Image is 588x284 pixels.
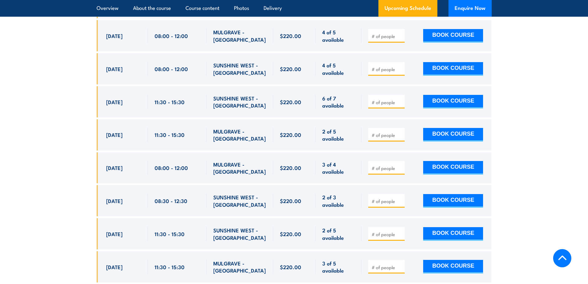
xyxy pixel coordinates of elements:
[372,264,402,270] input: # of people
[423,62,483,76] button: BOOK COURSE
[155,32,188,39] span: 08:00 - 12:00
[280,197,301,204] span: $220.00
[322,95,355,109] span: 6 of 7 available
[322,260,355,274] span: 3 of 5 available
[280,164,301,171] span: $220.00
[213,260,266,274] span: MULGRAVE - [GEOGRAPHIC_DATA]
[423,29,483,43] button: BOOK COURSE
[322,227,355,241] span: 2 of 5 available
[155,230,185,237] span: 11:30 - 15:30
[106,263,123,270] span: [DATE]
[213,161,266,175] span: MULGRAVE - [GEOGRAPHIC_DATA]
[322,193,355,208] span: 2 of 3 available
[106,65,123,72] span: [DATE]
[372,132,402,138] input: # of people
[372,99,402,105] input: # of people
[372,231,402,237] input: # of people
[372,165,402,171] input: # of people
[155,98,185,105] span: 11:30 - 15:30
[213,128,266,142] span: MULGRAVE - [GEOGRAPHIC_DATA]
[322,28,355,43] span: 4 of 5 available
[280,263,301,270] span: $220.00
[213,61,266,76] span: SUNSHINE WEST - [GEOGRAPHIC_DATA]
[322,161,355,175] span: 3 of 4 available
[280,230,301,237] span: $220.00
[280,65,301,72] span: $220.00
[155,263,185,270] span: 11:30 - 15:30
[423,194,483,208] button: BOOK COURSE
[423,95,483,108] button: BOOK COURSE
[155,164,188,171] span: 08:00 - 12:00
[280,32,301,39] span: $220.00
[213,28,266,43] span: MULGRAVE - [GEOGRAPHIC_DATA]
[213,227,266,241] span: SUNSHINE WEST - [GEOGRAPHIC_DATA]
[322,128,355,142] span: 2 of 5 available
[423,161,483,175] button: BOOK COURSE
[372,66,402,72] input: # of people
[106,197,123,204] span: [DATE]
[322,61,355,76] span: 4 of 5 available
[155,131,185,138] span: 11:30 - 15:30
[372,198,402,204] input: # of people
[213,95,266,109] span: SUNSHINE WEST - [GEOGRAPHIC_DATA]
[213,193,266,208] span: SUNSHINE WEST - [GEOGRAPHIC_DATA]
[280,131,301,138] span: $220.00
[423,227,483,241] button: BOOK COURSE
[280,98,301,105] span: $220.00
[106,32,123,39] span: [DATE]
[106,230,123,237] span: [DATE]
[106,131,123,138] span: [DATE]
[423,260,483,273] button: BOOK COURSE
[155,197,187,204] span: 08:30 - 12:30
[106,164,123,171] span: [DATE]
[372,33,402,39] input: # of people
[423,128,483,142] button: BOOK COURSE
[106,98,123,105] span: [DATE]
[155,65,188,72] span: 08:00 - 12:00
